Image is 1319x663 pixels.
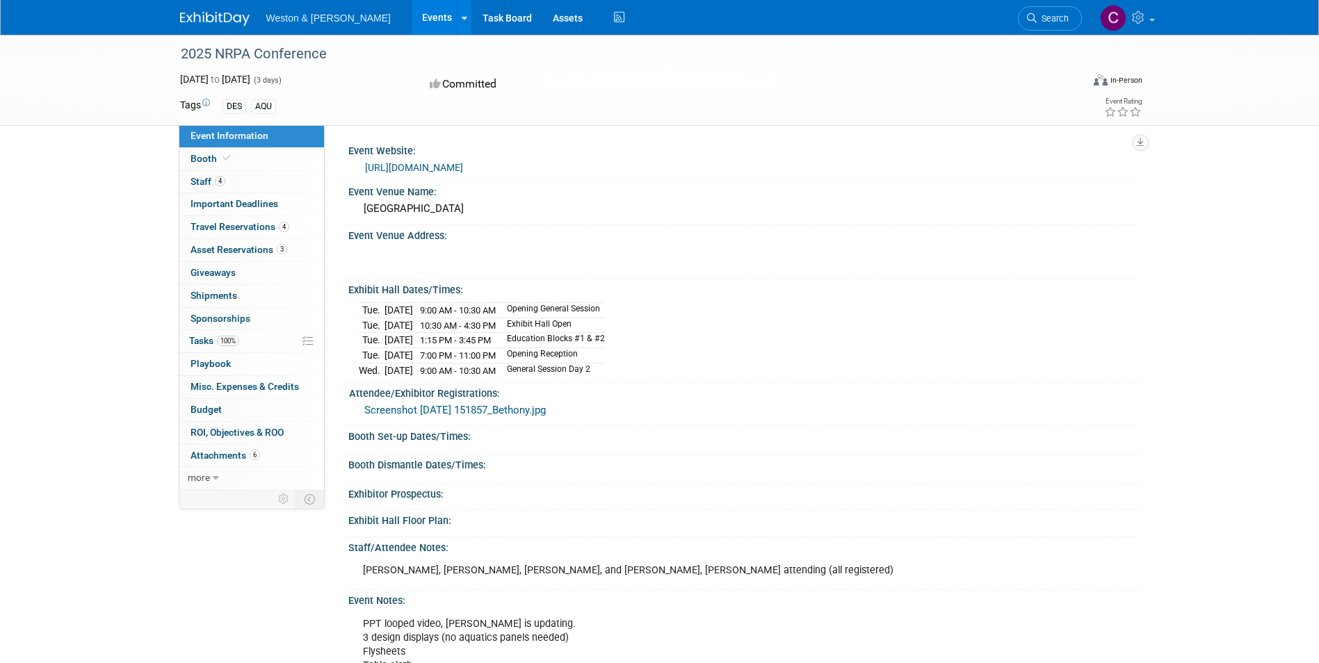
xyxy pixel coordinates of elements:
[365,162,463,173] a: [URL][DOMAIN_NAME]
[385,303,413,318] td: [DATE]
[176,42,1061,67] div: 2025 NRPA Conference
[348,426,1140,443] div: Booth Set-up Dates/Times:
[359,198,1129,220] div: [GEOGRAPHIC_DATA]
[385,318,413,333] td: [DATE]
[499,333,605,348] td: Education Blocks #1 & #2
[179,171,324,193] a: Staff4
[191,267,236,278] span: Giveaways
[179,353,324,375] a: Playbook
[348,279,1140,297] div: Exhibit Hall Dates/Times:
[179,445,324,467] a: Attachments6
[222,99,246,114] div: DES
[250,450,260,460] span: 6
[420,320,496,331] span: 10:30 AM - 4:30 PM
[217,336,239,346] span: 100%
[348,455,1140,472] div: Booth Dismantle Dates/Times:
[359,363,385,377] td: Wed.
[179,422,324,444] a: ROI, Objectives & ROO
[385,348,413,363] td: [DATE]
[348,590,1140,607] div: Event Notes:
[179,285,324,307] a: Shipments
[348,225,1140,243] div: Event Venue Address:
[191,244,287,255] span: Asset Reservations
[499,303,605,318] td: Opening General Session
[1100,5,1126,31] img: Cassie Bethoney
[191,381,299,392] span: Misc. Expenses & Credits
[499,348,605,363] td: Opening Reception
[179,376,324,398] a: Misc. Expenses & Credits
[191,130,268,141] span: Event Information
[364,404,546,416] a: Screenshot [DATE] 151857_Bethony.jpg
[191,404,222,415] span: Budget
[191,221,289,232] span: Travel Reservations
[279,222,289,232] span: 4
[191,450,260,461] span: Attachments
[191,153,233,164] span: Booth
[359,318,385,333] td: Tue.
[385,363,413,377] td: [DATE]
[179,216,324,238] a: Travel Reservations4
[266,13,391,24] span: Weston & [PERSON_NAME]
[191,427,284,438] span: ROI, Objectives & ROO
[420,366,496,376] span: 9:00 AM - 10:30 AM
[348,181,1140,199] div: Event Venue Name:
[499,363,605,377] td: General Session Day 2
[1000,72,1143,93] div: Event Format
[420,305,496,316] span: 9:00 AM - 10:30 AM
[191,176,225,187] span: Staff
[252,76,282,85] span: (3 days)
[188,472,210,483] span: more
[348,510,1140,527] div: Exhibit Hall Floor Plan:
[191,198,278,209] span: Important Deadlines
[251,99,276,114] div: AQU
[359,348,385,363] td: Tue.
[1037,13,1069,24] span: Search
[348,537,1140,555] div: Staff/Attendee Notes:
[179,125,324,147] a: Event Information
[180,12,250,26] img: ExhibitDay
[179,262,324,284] a: Giveaways
[296,490,324,508] td: Toggle Event Tabs
[179,193,324,215] a: Important Deadlines
[359,303,385,318] td: Tue.
[272,490,296,508] td: Personalize Event Tab Strip
[420,350,496,361] span: 7:00 PM - 11:00 PM
[179,399,324,421] a: Budget
[179,330,324,352] a: Tasks100%
[353,557,985,584] div: [PERSON_NAME], [PERSON_NAME], [PERSON_NAME], and [PERSON_NAME], [PERSON_NAME] attending (all regi...
[180,74,250,85] span: [DATE] [DATE]
[349,383,1133,400] div: Attendee/Exhibitor Registrations:
[385,333,413,348] td: [DATE]
[1018,6,1082,31] a: Search
[215,176,225,186] span: 4
[191,358,231,369] span: Playbook
[1104,98,1142,105] div: Event Rating
[191,290,237,301] span: Shipments
[223,154,230,162] i: Booth reservation complete
[209,74,222,85] span: to
[179,467,324,489] a: more
[499,318,605,333] td: Exhibit Hall Open
[191,313,250,324] span: Sponsorships
[1094,74,1108,85] img: Format-Inperson.png
[277,244,287,254] span: 3
[348,484,1140,501] div: Exhibitor Prospectus:
[179,239,324,261] a: Asset Reservations3
[359,333,385,348] td: Tue.
[426,72,733,97] div: Committed
[348,140,1140,158] div: Event Website:
[179,148,324,170] a: Booth
[180,98,210,114] td: Tags
[420,335,491,345] span: 1:15 PM - 3:45 PM
[179,308,324,330] a: Sponsorships
[1110,75,1142,85] div: In-Person
[189,335,239,346] span: Tasks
